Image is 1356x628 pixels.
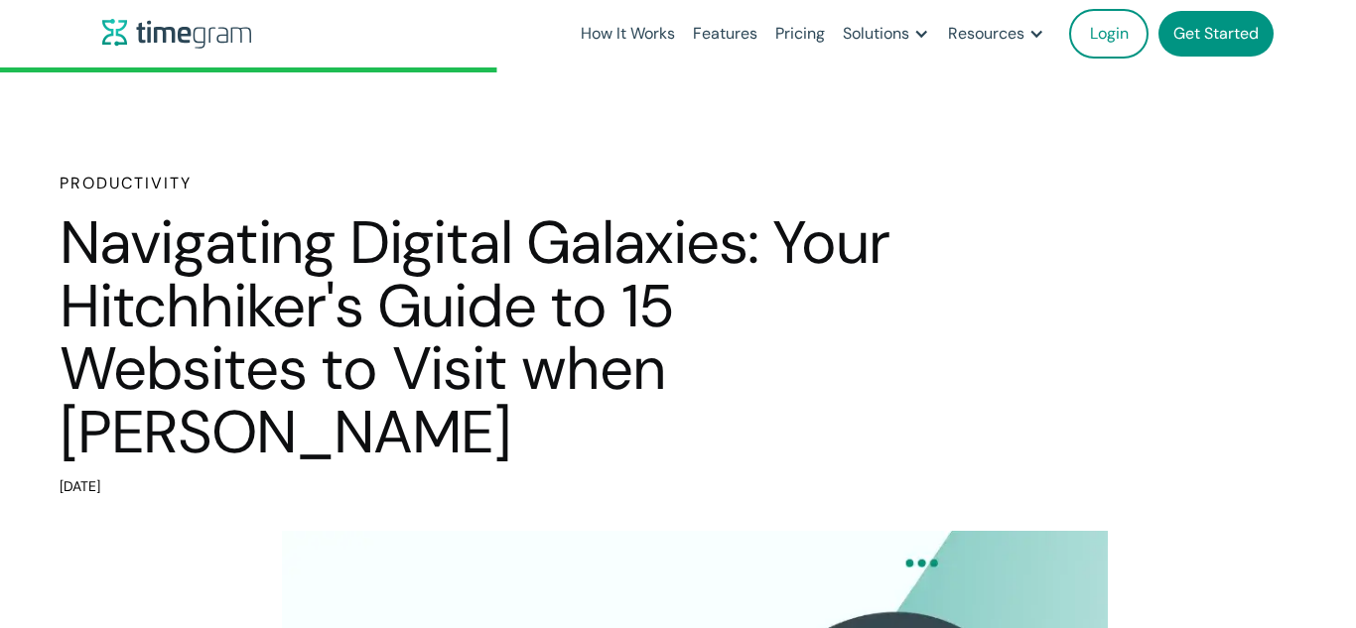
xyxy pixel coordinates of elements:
[1069,9,1149,59] a: Login
[843,20,909,48] div: Solutions
[60,473,893,501] div: [DATE]
[60,211,893,463] h1: Navigating Digital Galaxies: Your Hitchhiker's Guide to 15 Websites to Visit when [PERSON_NAME]
[60,172,893,195] h6: Productivity
[1158,11,1274,57] a: Get Started
[948,20,1024,48] div: Resources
